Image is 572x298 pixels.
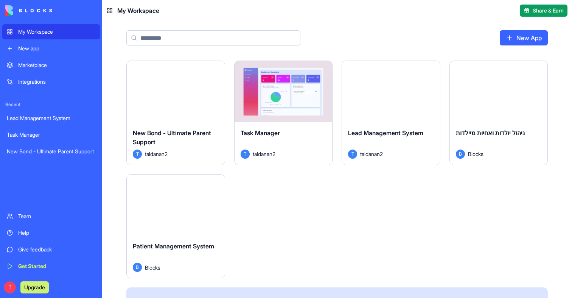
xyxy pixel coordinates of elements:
span: taldanan2 [145,150,168,158]
a: Upgrade [20,283,49,291]
span: Blocks [468,150,483,158]
a: Lead Management System [2,111,100,126]
button: Upgrade [20,281,49,293]
a: New Bond - Ultimate Parent SupportTtaldanan2 [126,61,225,165]
div: Help [18,229,95,237]
span: Task Manager [241,129,280,137]
div: Task Manager [7,131,95,139]
a: Give feedback [2,242,100,257]
a: Help [2,225,100,240]
a: New app [2,41,100,56]
span: T [348,150,357,159]
span: My Workspace [117,6,159,15]
div: Integrations [18,78,95,86]
span: New Bond - Ultimate Parent Support [133,129,211,146]
div: New Bond - Ultimate Parent Support [7,148,95,155]
button: Share & Earn [520,5,567,17]
span: B [456,150,465,159]
span: taldanan2 [253,150,275,158]
span: Patient Management System [133,242,214,250]
div: Get Started [18,262,95,270]
a: Marketplace [2,58,100,73]
a: My Workspace [2,24,100,39]
a: New Bond - Ultimate Parent Support [2,144,100,159]
span: T [241,150,250,159]
a: Team [2,209,100,224]
a: Patient Management SystemBBlocks [126,174,225,279]
div: Team [18,212,95,220]
a: Lead Management SystemTtaldanan2 [342,61,440,165]
div: Lead Management System [7,114,95,122]
span: ניהול יולדות ואחיות מיילדות [456,129,525,137]
span: Blocks [145,264,160,271]
span: T [133,150,142,159]
div: Marketplace [18,61,95,69]
a: New App [500,30,548,45]
span: Lead Management System [348,129,423,137]
span: B [133,263,142,272]
span: taldanan2 [360,150,383,158]
span: Share & Earn [533,7,564,14]
a: Task ManagerTtaldanan2 [234,61,333,165]
a: Get Started [2,259,100,274]
a: ניהול יולדות ואחיות מיילדותBBlocks [449,61,548,165]
div: Give feedback [18,246,95,253]
img: logo [5,5,52,16]
a: Task Manager [2,127,100,142]
a: Integrations [2,74,100,89]
span: Recent [2,101,100,108]
div: New app [18,45,95,52]
span: T [4,281,16,293]
div: My Workspace [18,28,95,36]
